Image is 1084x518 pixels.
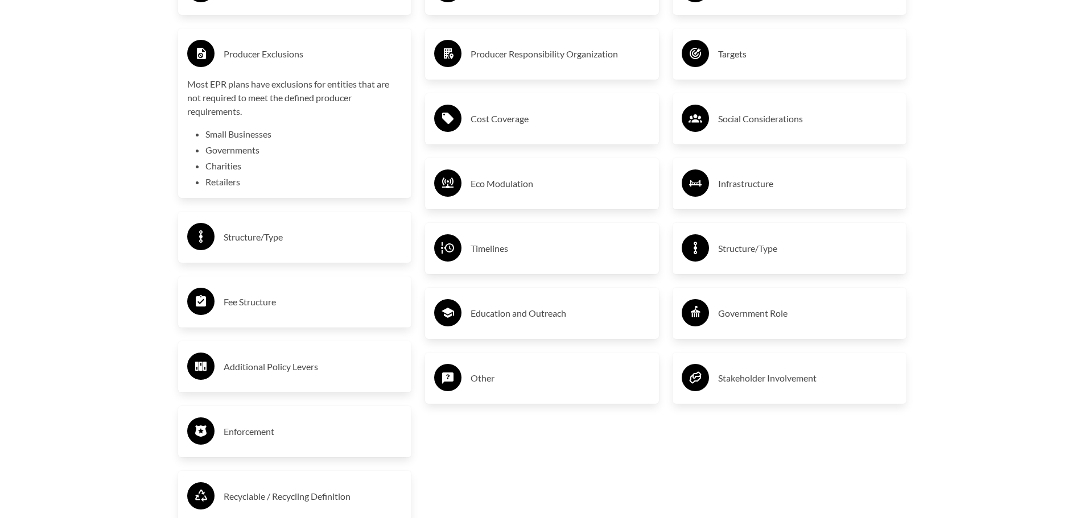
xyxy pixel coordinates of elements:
h3: Targets [718,45,897,63]
li: Small Businesses [205,127,403,141]
h3: Other [471,369,650,387]
h3: Producer Exclusions [224,45,403,63]
li: Governments [205,143,403,157]
h3: Eco Modulation [471,175,650,193]
p: Most EPR plans have exclusions for entities that are not required to meet the defined producer re... [187,77,403,118]
h3: Stakeholder Involvement [718,369,897,387]
li: Charities [205,159,403,173]
h3: Cost Coverage [471,110,650,128]
h3: Additional Policy Levers [224,358,403,376]
h3: Enforcement [224,422,403,441]
h3: Structure/Type [718,239,897,258]
h3: Infrastructure [718,175,897,193]
h3: Government Role [718,304,897,322]
h3: Recyclable / Recycling Definition [224,487,403,505]
h3: Structure/Type [224,228,403,246]
h3: Producer Responsibility Organization [471,45,650,63]
h3: Social Considerations [718,110,897,128]
h3: Timelines [471,239,650,258]
h3: Education and Outreach [471,304,650,322]
h3: Fee Structure [224,293,403,311]
li: Retailers [205,175,403,189]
